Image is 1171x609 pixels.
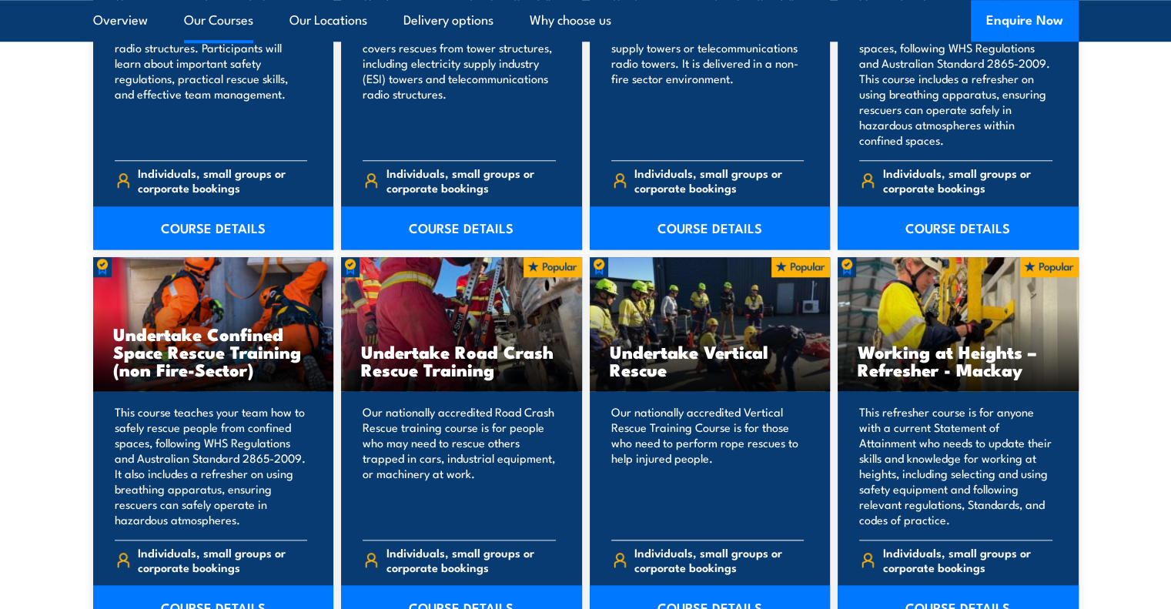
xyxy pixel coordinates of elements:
a: COURSE DETAILS [93,206,334,249]
span: Individuals, small groups or corporate bookings [386,166,556,195]
a: COURSE DETAILS [838,206,1079,249]
span: Individuals, small groups or corporate bookings [883,166,1052,195]
h3: Undertake Vertical Rescue [610,343,811,378]
p: Our nationally accredited Vertical Rescue Training Course is for those who need to perform rope r... [611,404,805,527]
span: Individuals, small groups or corporate bookings [138,166,307,195]
a: COURSE DETAILS [341,206,582,249]
span: Individuals, small groups or corporate bookings [883,545,1052,574]
p: This course teaches your team how to safely rescue people from confined spaces, following WHS Reg... [115,404,308,527]
p: Our nationally accredited Road Crash Rescue training course is for people who may need to rescue ... [363,404,556,527]
span: Individuals, small groups or corporate bookings [138,545,307,574]
span: Individuals, small groups or corporate bookings [634,166,804,195]
p: This refresher course is for anyone with a current Statement of Attainment who needs to update th... [859,404,1052,527]
h3: Working at Heights – Refresher - Mackay [858,343,1059,378]
span: Individuals, small groups or corporate bookings [386,545,556,574]
span: Individuals, small groups or corporate bookings [634,545,804,574]
a: COURSE DETAILS [590,206,831,249]
h3: Undertake Confined Space Rescue Training (non Fire-Sector) [113,325,314,378]
h3: Undertake Road Crash Rescue Training [361,343,562,378]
